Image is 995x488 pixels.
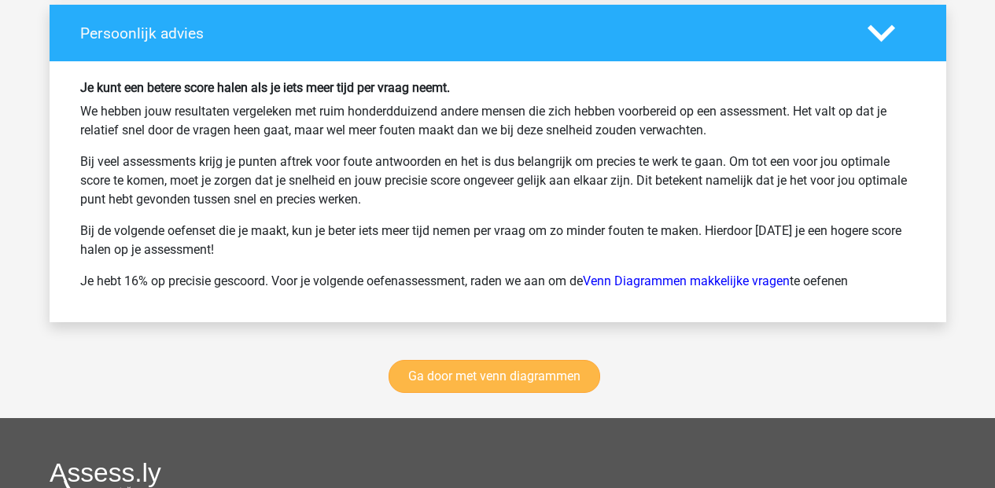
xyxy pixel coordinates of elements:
[80,80,916,95] h6: Je kunt een betere score halen als je iets meer tijd per vraag neemt.
[583,273,790,288] a: Venn Diagrammen makkelijke vragen
[80,152,916,209] p: Bij veel assessments krijg je punten aftrek voor foute antwoorden en het is dus belangrijk om pre...
[80,272,916,291] p: Je hebt 16% op precisie gescoord. Voor je volgende oefenassessment, raden we aan om de te oefenen
[80,102,916,140] p: We hebben jouw resultaten vergeleken met ruim honderdduizend andere mensen die zich hebben voorbe...
[389,360,600,393] a: Ga door met venn diagrammen
[80,222,916,259] p: Bij de volgende oefenset die je maakt, kun je beter iets meer tijd nemen per vraag om zo minder f...
[80,24,844,42] h4: Persoonlijk advies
